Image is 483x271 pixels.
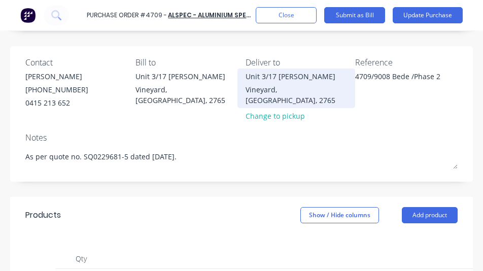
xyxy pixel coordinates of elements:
[25,56,128,69] div: Contact
[355,56,458,69] div: Reference
[20,8,36,23] img: Factory
[25,131,458,144] div: Notes
[25,84,88,95] div: [PHONE_NUMBER]
[135,71,238,82] div: Unit 3/17 [PERSON_NAME]
[355,71,457,94] textarea: 4709/9008 Bede /Phase 2
[246,71,348,82] div: Unit 3/17 [PERSON_NAME]
[402,207,458,223] button: Add product
[25,146,458,169] textarea: As per quote no. SQ0229681-5 dated [DATE].
[135,56,238,69] div: Bill to
[256,7,317,23] button: Close
[246,56,348,69] div: Deliver to
[246,111,348,121] div: Change to pickup
[246,84,348,106] div: Vineyard, [GEOGRAPHIC_DATA], 2765
[56,249,107,269] div: Qty
[168,11,325,19] a: Alspec - Aluminium Specialties Group Pty Ltd
[300,207,379,223] button: Show / Hide columns
[25,97,88,108] div: 0415 213 652
[87,11,167,20] div: Purchase Order #4709 -
[393,7,463,23] button: Update Purchase
[324,7,385,23] button: Submit as Bill
[135,84,238,106] div: Vineyard, [GEOGRAPHIC_DATA], 2765
[25,71,88,82] div: [PERSON_NAME]
[25,209,61,221] div: Products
